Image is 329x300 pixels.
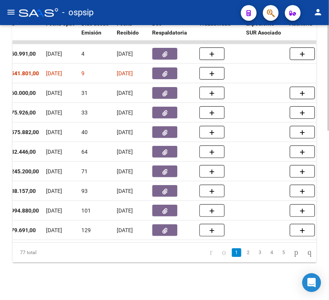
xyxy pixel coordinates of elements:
[117,20,139,36] span: Fecha Recibido
[117,207,133,214] span: [DATE]
[117,51,133,57] span: [DATE]
[255,248,265,257] a: 3
[6,7,16,17] mat-icon: menu
[46,51,62,57] span: [DATE]
[278,246,290,259] li: page 5
[117,168,133,175] span: [DATE]
[206,248,216,257] a: go to first page
[243,15,287,50] datatable-header-cell: Expediente SUR Asociado
[81,109,88,116] span: 33
[43,15,78,50] datatable-header-cell: Fecha Cpbt
[46,168,62,175] span: [DATE]
[117,129,133,135] span: [DATE]
[244,248,253,257] a: 2
[46,207,62,214] span: [DATE]
[46,70,62,76] span: [DATE]
[287,15,324,50] datatable-header-cell: Auditoria
[313,7,323,17] mat-icon: person
[81,227,91,233] span: 129
[81,207,91,214] span: 101
[46,149,62,155] span: [DATE]
[243,246,254,259] li: page 2
[267,248,277,257] a: 4
[291,248,302,257] a: go to next page
[279,248,289,257] a: 5
[117,149,133,155] span: [DATE]
[62,4,94,21] span: - ospsip
[196,15,243,50] datatable-header-cell: Trazabilidad
[46,227,62,233] span: [DATE]
[219,248,230,257] a: go to previous page
[13,243,74,262] div: 77 total
[81,168,88,175] span: 71
[149,15,196,50] datatable-header-cell: Doc Respaldatoria
[46,188,62,194] span: [DATE]
[117,109,133,116] span: [DATE]
[81,51,85,57] span: 4
[246,20,281,36] span: Expediente SUR Asociado
[152,20,187,36] span: Doc Respaldatoria
[81,70,85,76] span: 9
[81,129,88,135] span: 40
[117,188,133,194] span: [DATE]
[46,109,62,116] span: [DATE]
[304,248,315,257] a: go to last page
[46,90,62,96] span: [DATE]
[117,70,133,76] span: [DATE]
[266,246,278,259] li: page 4
[78,15,114,50] datatable-header-cell: Días desde Emisión
[302,273,321,292] div: Open Intercom Messenger
[81,188,88,194] span: 93
[81,149,88,155] span: 64
[231,246,243,259] li: page 1
[46,129,62,135] span: [DATE]
[117,227,133,233] span: [DATE]
[232,248,241,257] a: 1
[254,246,266,259] li: page 3
[81,20,109,36] span: Días desde Emisión
[114,15,149,50] datatable-header-cell: Fecha Recibido
[81,90,88,96] span: 31
[117,90,133,96] span: [DATE]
